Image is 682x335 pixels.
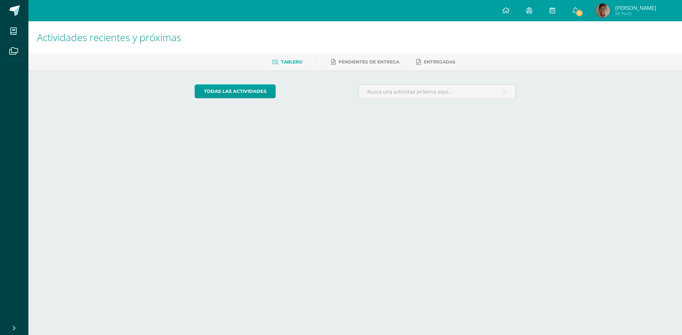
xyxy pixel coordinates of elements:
[424,59,455,65] span: Entregadas
[339,59,399,65] span: Pendientes de entrega
[281,59,302,65] span: Tablero
[195,84,276,98] a: todas las Actividades
[37,30,181,44] span: Actividades recientes y próximas
[615,4,656,11] span: [PERSON_NAME]
[575,9,583,17] span: 1
[416,56,455,68] a: Entregadas
[596,4,610,18] img: 64dcc7b25693806399db2fba3b98ee94.png
[615,11,656,17] span: Mi Perfil
[272,56,302,68] a: Tablero
[331,56,399,68] a: Pendientes de entrega
[358,85,516,99] input: Busca una actividad próxima aquí...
